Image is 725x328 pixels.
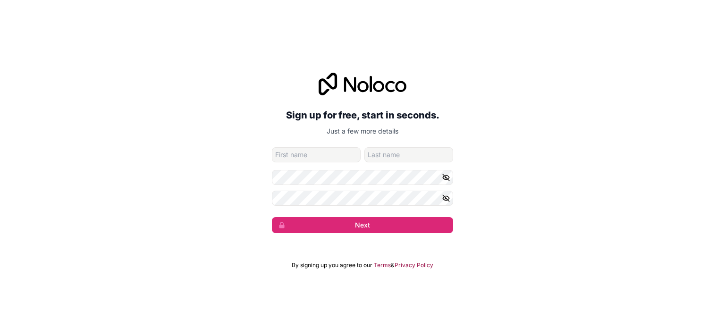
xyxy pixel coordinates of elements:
[272,107,453,124] h2: Sign up for free, start in seconds.
[272,191,453,206] input: Confirm password
[272,170,453,185] input: Password
[364,147,453,162] input: family-name
[272,147,361,162] input: given-name
[391,261,395,269] span: &
[272,126,453,136] p: Just a few more details
[272,217,453,233] button: Next
[292,261,372,269] span: By signing up you agree to our
[395,261,433,269] a: Privacy Policy
[374,261,391,269] a: Terms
